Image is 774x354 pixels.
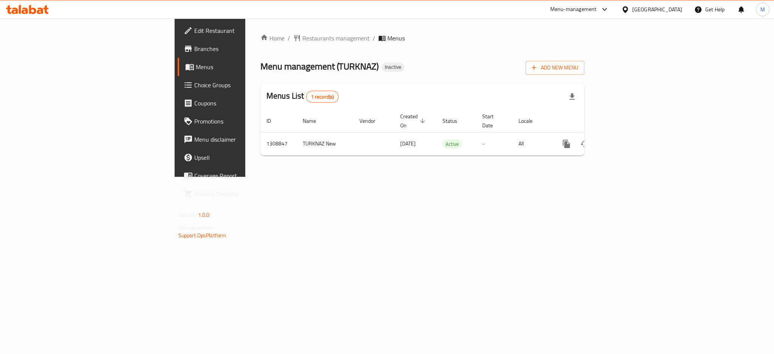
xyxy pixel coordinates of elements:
span: Choice Groups [194,80,298,90]
a: Coverage Report [178,167,304,185]
span: ID [266,116,281,125]
span: Name [303,116,326,125]
div: [GEOGRAPHIC_DATA] [632,5,682,14]
span: Inactive [382,64,404,70]
a: Upsell [178,148,304,167]
span: Status [443,116,467,125]
div: Menu-management [550,5,597,14]
a: Support.OpsPlatform [178,230,226,240]
span: Promotions [194,117,298,126]
td: - [476,132,512,155]
div: Export file [563,88,581,106]
a: Menu disclaimer [178,130,304,148]
a: Branches [178,40,304,58]
a: Menus [178,58,304,76]
span: Grocery Checklist [194,189,298,198]
span: Version: [178,210,197,220]
span: Coverage Report [194,171,298,180]
span: Menus [196,62,298,71]
nav: breadcrumb [260,34,584,43]
span: Get support on: [178,223,213,233]
table: enhanced table [260,110,636,156]
span: M [760,5,765,14]
span: 1.0.0 [198,210,210,220]
span: Vendor [359,116,385,125]
div: Total records count [306,91,339,103]
h2: Menus List [266,90,339,103]
a: Grocery Checklist [178,185,304,203]
span: Locale [519,116,542,125]
span: Active [443,140,462,148]
div: Inactive [382,63,404,72]
li: / [373,34,375,43]
a: Restaurants management [293,34,370,43]
span: Created On [400,112,427,130]
span: Menus [387,34,405,43]
span: Start Date [482,112,503,130]
span: Coupons [194,99,298,108]
td: All [512,132,551,155]
span: Add New Menu [532,63,578,73]
button: more [557,135,576,153]
span: 1 record(s) [307,93,339,100]
span: [DATE] [400,139,416,148]
span: Branches [194,44,298,53]
td: TURKNAZ New [297,132,353,155]
a: Coupons [178,94,304,112]
span: Menu management ( TURKNAZ ) [260,58,379,75]
button: Add New Menu [526,61,584,75]
a: Choice Groups [178,76,304,94]
span: Menu disclaimer [194,135,298,144]
span: Edit Restaurant [194,26,298,35]
span: Restaurants management [302,34,370,43]
button: Change Status [576,135,594,153]
a: Edit Restaurant [178,22,304,40]
a: Promotions [178,112,304,130]
span: Upsell [194,153,298,162]
th: Actions [551,110,636,133]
